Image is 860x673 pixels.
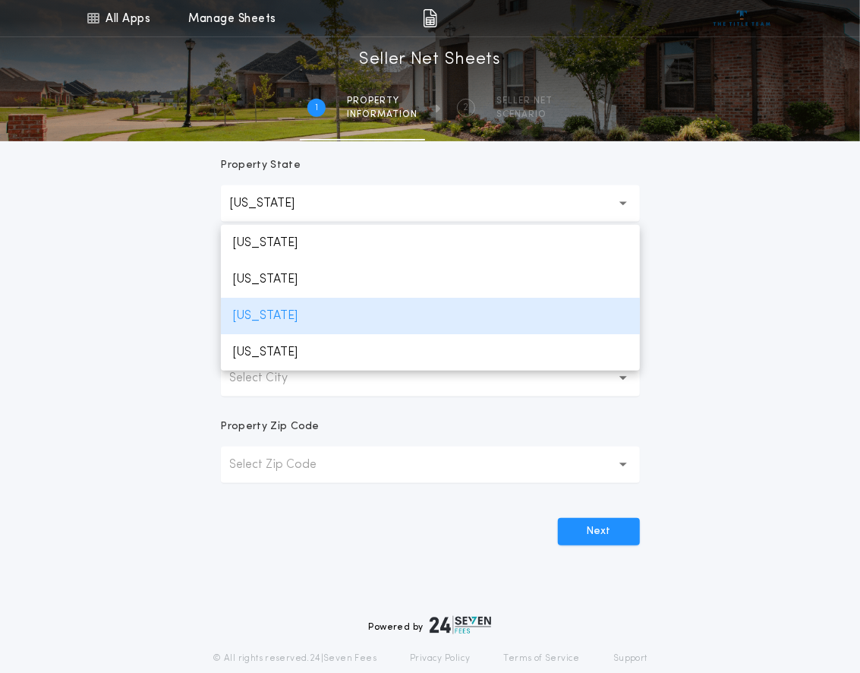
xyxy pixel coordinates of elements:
img: vs-icon [714,11,770,26]
button: [US_STATE] [221,185,640,222]
span: information [347,109,417,121]
h2: 1 [315,102,318,114]
img: img [423,9,437,27]
span: Property [347,95,417,107]
img: logo [430,616,492,634]
p: Property State [221,158,301,173]
p: [US_STATE] [221,225,640,261]
p: Property Zip Code [221,419,320,434]
p: [US_STATE] [221,298,640,334]
a: Terms of Service [504,652,580,665]
a: Support [613,652,647,665]
span: SELLER NET [496,95,553,107]
button: Next [558,518,640,545]
p: Select City [230,369,313,387]
p: © All rights reserved. 24|Seven Fees [213,652,376,665]
p: [US_STATE] [221,334,640,371]
h2: 2 [464,102,469,114]
p: [US_STATE] [230,194,320,213]
p: [US_STATE] [221,261,640,298]
button: Select City [221,360,640,397]
span: SCENARIO [496,109,553,121]
p: Select Zip Code [230,456,342,474]
h1: Seller Net Sheets [359,48,501,72]
button: Select Zip Code [221,447,640,483]
div: Powered by [369,616,492,634]
a: Privacy Policy [410,652,471,665]
ul: [US_STATE] [221,225,640,371]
